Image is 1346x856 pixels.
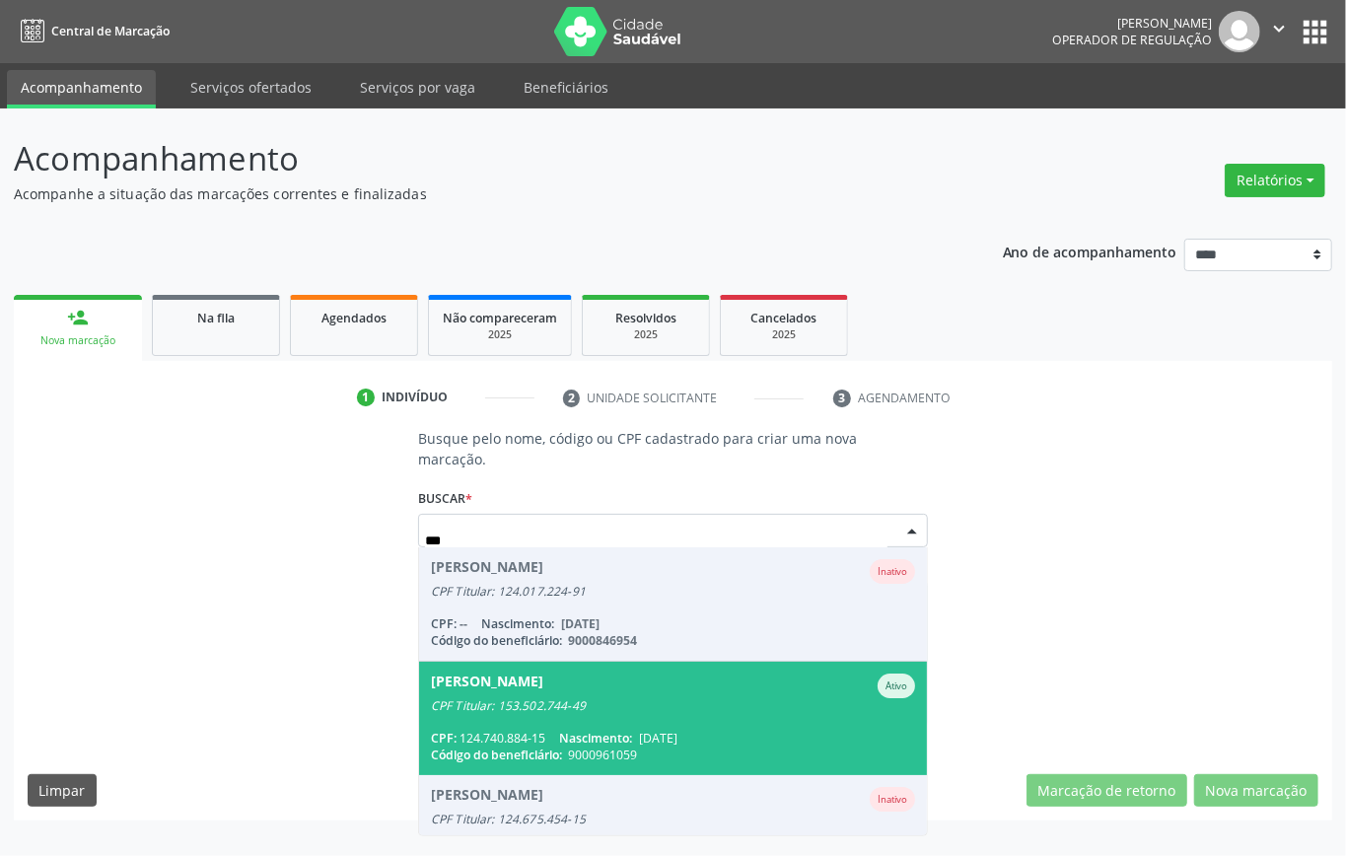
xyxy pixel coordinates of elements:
[1027,774,1187,808] button: Marcação de retorno
[735,327,833,342] div: 2025
[1260,11,1298,52] button: 
[886,679,907,692] small: Ativo
[67,307,89,328] div: person_add
[1298,15,1332,49] button: apps
[639,730,677,747] span: [DATE]
[51,23,170,39] span: Central de Marcação
[1052,32,1212,48] span: Operador de regulação
[443,327,557,342] div: 2025
[14,183,937,204] p: Acompanhe a situação das marcações correntes e finalizadas
[346,70,489,105] a: Serviços por vaga
[568,747,637,763] span: 9000961059
[751,310,817,326] span: Cancelados
[177,70,325,105] a: Serviços ofertados
[443,310,557,326] span: Não compareceram
[357,389,375,406] div: 1
[28,333,128,348] div: Nova marcação
[321,310,387,326] span: Agendados
[1003,239,1177,263] p: Ano de acompanhamento
[431,674,543,698] div: [PERSON_NAME]
[418,428,928,469] p: Busque pelo nome, código ou CPF cadastrado para criar uma nova marcação.
[597,327,695,342] div: 2025
[559,730,632,747] span: Nascimento:
[615,310,676,326] span: Resolvidos
[1225,164,1325,197] button: Relatórios
[1194,774,1318,808] button: Nova marcação
[1052,15,1212,32] div: [PERSON_NAME]
[14,134,937,183] p: Acompanhamento
[431,730,915,747] div: 124.740.884-15
[382,389,448,406] div: Indivíduo
[431,730,457,747] span: CPF:
[1219,11,1260,52] img: img
[7,70,156,108] a: Acompanhamento
[14,15,170,47] a: Central de Marcação
[510,70,622,105] a: Beneficiários
[197,310,235,326] span: Na fila
[1268,18,1290,39] i: 
[28,774,97,808] button: Limpar
[418,483,472,514] label: Buscar
[431,747,562,763] span: Código do beneficiário:
[431,698,915,714] div: CPF Titular: 153.502.744-49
